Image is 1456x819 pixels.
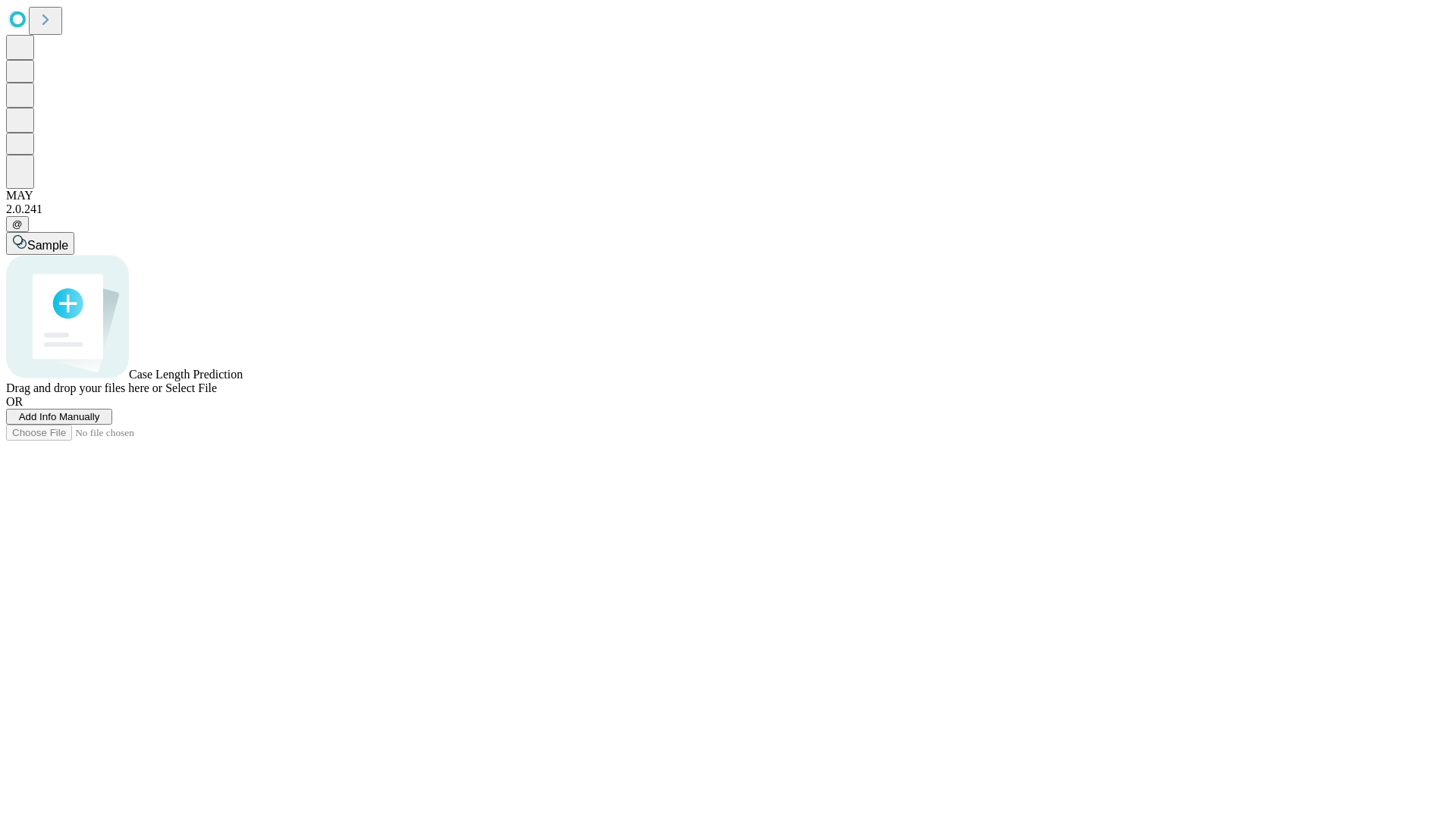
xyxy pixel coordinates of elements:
span: Sample [27,239,68,252]
span: Add Info Manually [19,411,100,422]
span: @ [12,218,23,230]
button: Add Info Manually [6,409,112,425]
span: OR [6,395,23,408]
div: MAY [6,189,1450,202]
button: Sample [6,232,74,255]
div: 2.0.241 [6,202,1450,216]
button: @ [6,216,29,232]
span: Select File [165,381,217,394]
span: Drag and drop your files here or [6,381,162,394]
span: Case Length Prediction [129,368,243,381]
